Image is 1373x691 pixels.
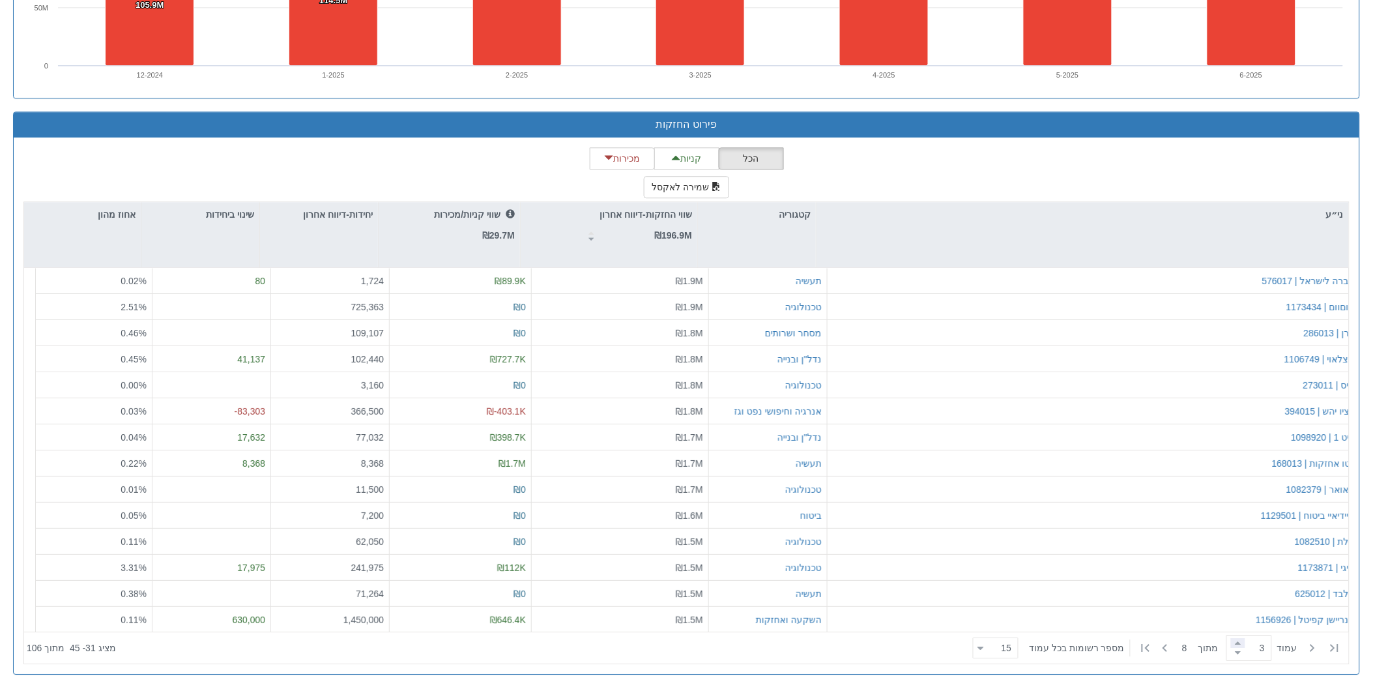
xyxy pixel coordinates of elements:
[41,613,147,626] div: 0.11 %
[513,327,526,338] span: ₪0
[1286,300,1355,313] button: פוםוום | 1173434
[676,276,703,286] span: ₪1.9M
[158,613,265,626] div: 630,000
[158,456,265,469] div: 8,368
[796,274,822,287] button: תעשיה
[734,404,822,417] button: אנרגיה וחיפושי נפט וגז
[1295,587,1355,600] button: עלבד | 625012
[1056,71,1078,79] text: 5-2025
[676,405,703,416] span: ₪1.8M
[490,614,526,625] span: ₪646.4K
[276,430,384,443] div: 77,032
[676,327,703,338] span: ₪1.8M
[676,510,703,520] span: ₪1.6M
[1295,535,1355,548] div: גילת | 1082510
[1303,378,1355,391] button: נייס | 273011
[276,378,384,391] div: 3,160
[1304,326,1355,339] div: ברן | 286013
[276,326,384,339] div: 109,107
[654,147,719,169] button: קניות
[41,456,147,469] div: 0.22 %
[276,587,384,600] div: 71,264
[41,326,147,339] div: 0.46 %
[765,326,822,339] button: מסחר ושרותים
[1284,352,1355,365] button: מצלאוי | 1106749
[322,71,344,79] text: 1-2025
[676,536,703,546] span: ₪1.5M
[785,482,822,495] div: טכנולוגיה
[1240,71,1262,79] text: 6-2025
[499,458,526,468] span: ₪1.7M
[35,4,48,12] text: 50M
[676,379,703,390] span: ₪1.8M
[276,561,384,574] div: 241,975
[513,588,526,598] span: ₪0
[689,71,712,79] text: 3-2025
[276,404,384,417] div: 366,500
[644,176,730,198] button: שמירה לאקסל
[676,301,703,312] span: ₪1.9M
[41,535,147,548] div: 0.11 %
[490,353,526,364] span: ₪727.7K
[513,301,526,312] span: ₪0
[303,207,373,222] p: יחידות-דיווח אחרון
[600,207,692,222] p: שווי החזקות-דיווח אחרון
[206,207,254,222] p: שינוי ביחידות
[1285,404,1355,417] button: רציו יהש | 394015
[1286,482,1355,495] div: טאואר | 1082379
[777,430,822,443] button: נדל"ן ובנייה
[1291,430,1355,443] button: ריט 1 | 1098920
[495,276,526,286] span: ₪89.9K
[41,430,147,443] div: 0.04 %
[796,456,822,469] button: תעשיה
[158,274,265,287] div: 80
[785,561,822,574] button: טכנולוגיה
[41,508,147,522] div: 0.05 %
[158,561,265,574] div: 17,975
[497,562,526,572] span: ₪112K
[41,352,147,365] div: 0.45 %
[276,535,384,548] div: 62,050
[719,147,784,169] button: הכל
[698,202,816,227] div: קטגוריה
[276,482,384,495] div: 11,500
[756,613,822,626] button: השקעה ואחזקות
[654,230,692,241] strong: ₪196.9M
[98,207,136,222] p: אחוז מהון
[158,404,265,417] div: -83,303
[158,352,265,365] div: 41,137
[41,378,147,391] div: 0.00 %
[676,588,703,598] span: ₪1.5M
[1182,641,1198,654] span: 8
[1261,508,1355,522] div: איידיאיי ביטוח | 1129501
[434,207,515,222] p: שווי קניות/מכירות
[1256,613,1355,626] button: ג'נריישן קפיטל | 1156926
[1277,641,1297,654] span: ‏עמוד
[482,230,515,241] strong: ₪29.7M
[676,432,703,442] span: ₪1.7M
[44,62,48,70] text: 0
[41,300,147,313] div: 2.51 %
[817,202,1349,227] div: ני״ע
[490,432,526,442] span: ₪398.7K
[785,378,822,391] div: טכנולוגיה
[41,274,147,287] div: 0.02 %
[785,535,822,548] button: טכנולוגיה
[785,300,822,313] div: טכנולוגיה
[27,634,116,662] div: ‏מציג 31 - 45 ‏ מתוך 106
[796,587,822,600] button: תעשיה
[1029,641,1125,654] span: ‏מספר רשומות בכל עמוד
